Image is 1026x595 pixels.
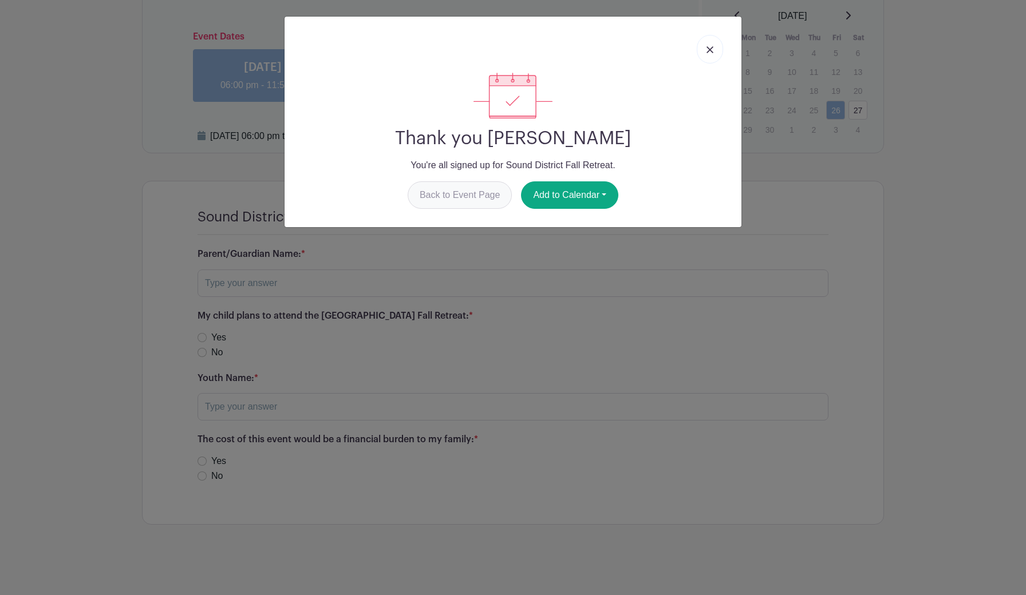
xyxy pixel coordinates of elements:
[408,181,512,209] a: Back to Event Page
[707,46,713,53] img: close_button-5f87c8562297e5c2d7936805f587ecaba9071eb48480494691a3f1689db116b3.svg
[473,73,553,118] img: signup_complete-c468d5dda3e2740ee63a24cb0ba0d3ce5d8a4ecd24259e683200fb1569d990c8.svg
[294,128,732,149] h2: Thank you [PERSON_NAME]
[294,158,732,172] p: You're all signed up for Sound District Fall Retreat.
[521,181,618,209] button: Add to Calendar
